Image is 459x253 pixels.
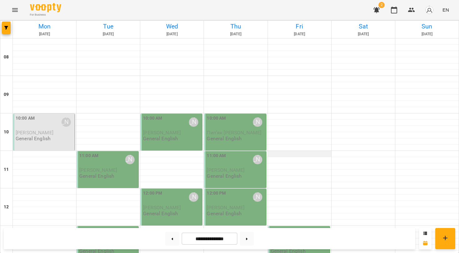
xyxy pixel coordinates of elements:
h6: [DATE] [269,31,330,37]
h6: [DATE] [205,31,266,37]
h6: Fri [269,22,330,31]
h6: [DATE] [333,31,394,37]
label: 10:00 AM [207,115,226,122]
h6: [DATE] [14,31,75,37]
label: 10:00 AM [143,115,162,122]
span: [PERSON_NAME] [16,130,53,136]
span: [PERSON_NAME] [143,130,181,136]
p: General English [207,136,242,141]
h6: Tue [77,22,139,31]
h6: 09 [4,91,9,98]
div: Макарова Яна [253,192,262,202]
p: General English [207,211,242,216]
p: General English [79,173,114,179]
span: For Business [30,13,61,17]
h6: 11 [4,166,9,173]
label: 11:00 AM [207,152,226,159]
h6: Sun [396,22,458,31]
h6: 10 [4,129,9,136]
div: Макарова Яна [189,117,198,127]
div: Макарова Яна [253,117,262,127]
h6: 08 [4,54,9,61]
h6: Sat [333,22,394,31]
button: Menu [7,2,22,17]
label: 11:00 AM [79,152,98,159]
div: Макарова Яна [253,155,262,164]
p: General English [207,173,242,179]
h6: Thu [205,22,266,31]
h6: 12 [4,204,9,211]
span: 2 [378,2,385,8]
span: [PERSON_NAME] [79,167,117,173]
img: avatar_s.png [425,6,434,14]
label: 12:00 PM [143,190,162,197]
button: EN [440,4,452,16]
div: Макарова Яна [125,155,135,164]
div: Макарова Яна [189,192,198,202]
span: [PERSON_NAME] [207,167,244,173]
h6: [DATE] [141,31,203,37]
h6: Wed [141,22,203,31]
img: Voopty Logo [30,3,61,12]
span: [PERSON_NAME] [143,205,181,211]
span: [PERSON_NAME] [207,205,244,211]
h6: [DATE] [396,31,458,37]
p: General English [16,136,51,141]
span: Пип’як [PERSON_NAME] [207,130,261,136]
span: EN [442,7,449,13]
label: 12:00 PM [207,190,226,197]
div: Макарова Яна [62,117,71,127]
h6: Mon [14,22,75,31]
label: 10:00 AM [16,115,35,122]
p: General English [143,211,178,216]
p: General English [143,136,178,141]
h6: [DATE] [77,31,139,37]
